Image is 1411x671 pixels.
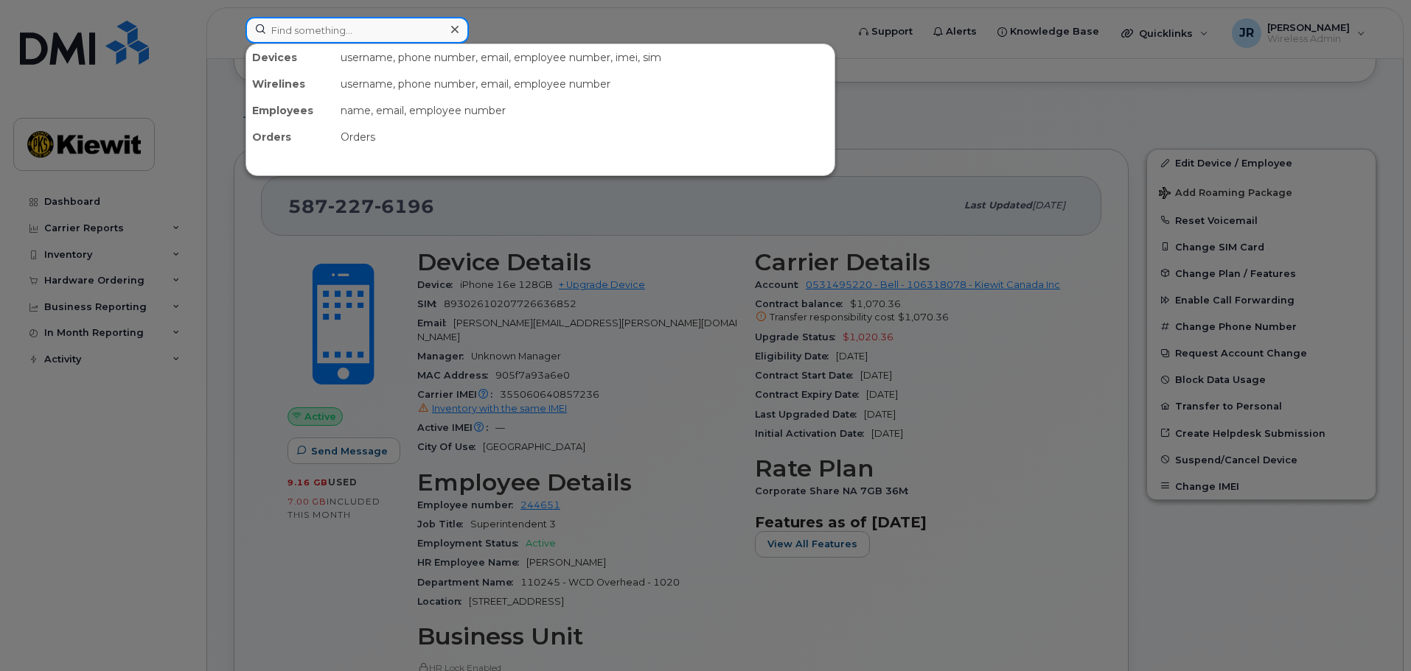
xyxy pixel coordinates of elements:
div: username, phone number, email, employee number, imei, sim [335,44,835,71]
div: Employees [246,97,335,124]
div: Devices [246,44,335,71]
input: Find something... [245,17,469,43]
div: Orders [246,124,335,150]
iframe: Messenger Launcher [1347,607,1400,660]
div: name, email, employee number [335,97,835,124]
div: Orders [335,124,835,150]
div: username, phone number, email, employee number [335,71,835,97]
div: Wirelines [246,71,335,97]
